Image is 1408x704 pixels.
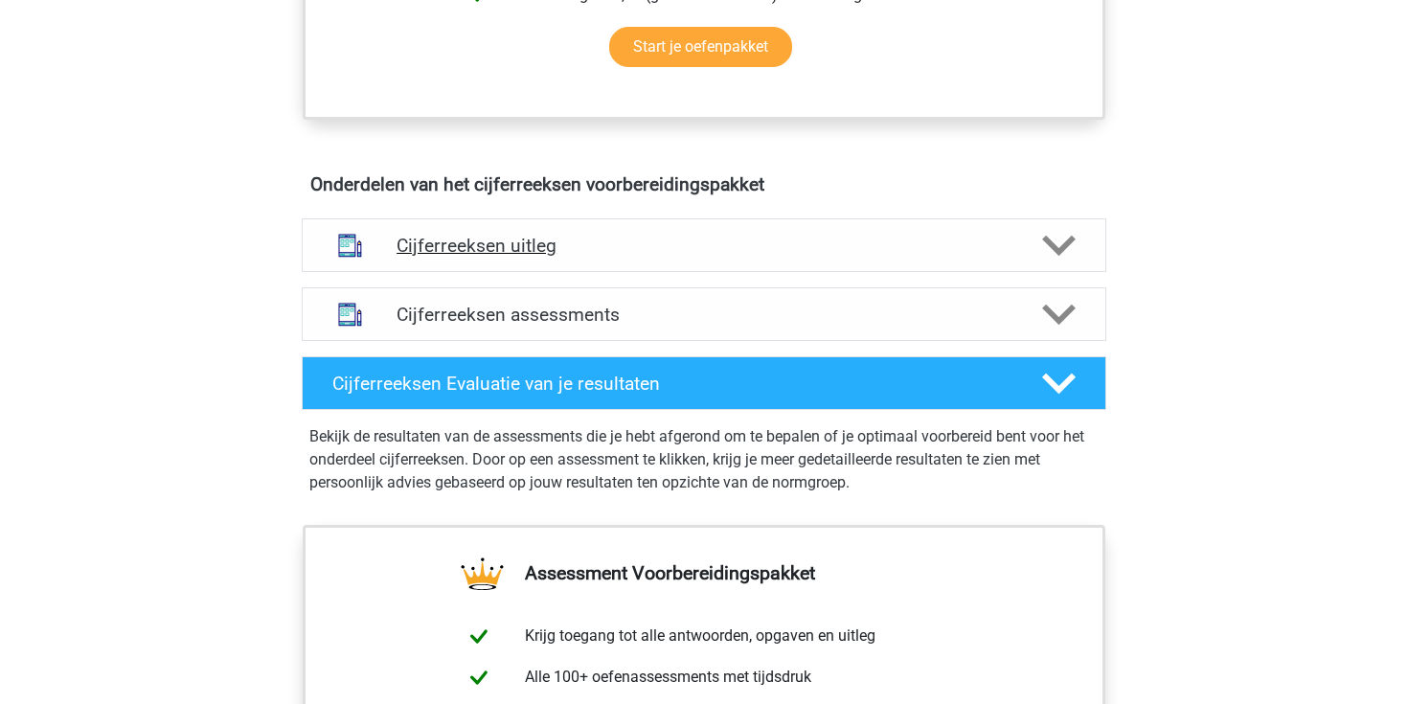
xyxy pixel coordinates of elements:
[294,356,1114,410] a: Cijferreeksen Evaluatie van je resultaten
[294,287,1114,341] a: assessments Cijferreeksen assessments
[309,425,1099,494] p: Bekijk de resultaten van de assessments die je hebt afgerond om te bepalen of je optimaal voorber...
[609,27,792,67] a: Start je oefenpakket
[310,173,1098,195] h4: Onderdelen van het cijferreeksen voorbereidingspakket
[397,235,1011,257] h4: Cijferreeksen uitleg
[332,373,1011,395] h4: Cijferreeksen Evaluatie van je resultaten
[397,304,1011,326] h4: Cijferreeksen assessments
[326,290,375,339] img: cijferreeksen assessments
[326,221,375,270] img: cijferreeksen uitleg
[294,218,1114,272] a: uitleg Cijferreeksen uitleg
